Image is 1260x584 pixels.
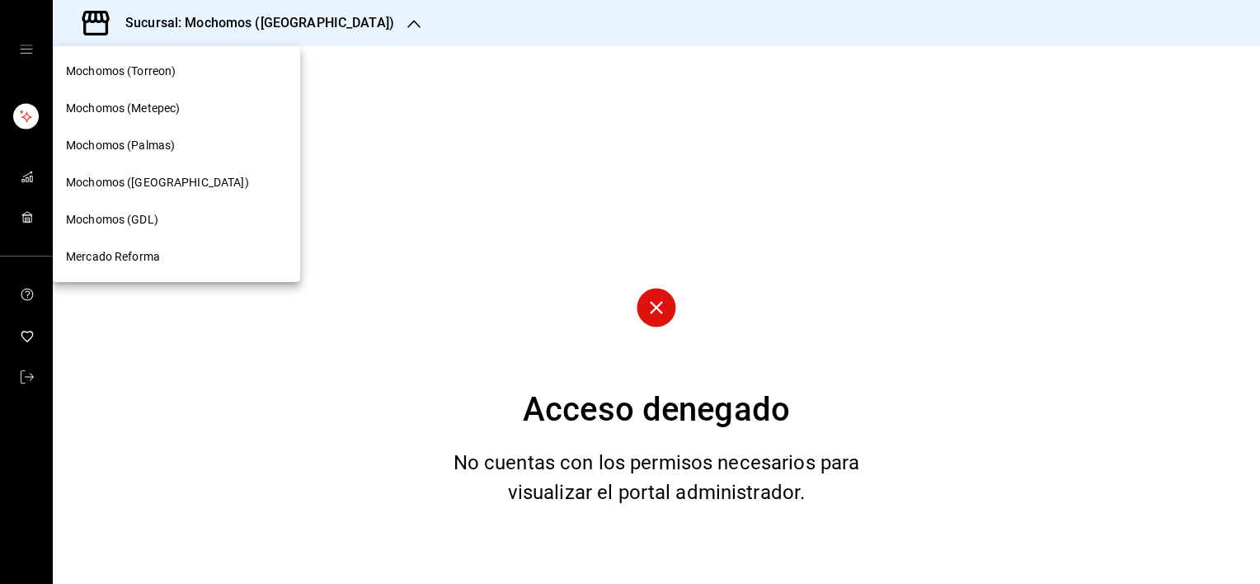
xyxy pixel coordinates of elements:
span: Mochomos (GDL) [66,211,158,228]
span: Mochomos (Metepec) [66,100,180,117]
span: Mochomos ([GEOGRAPHIC_DATA]) [66,174,249,191]
div: Mochomos (Palmas) [53,127,300,164]
div: Mochomos ([GEOGRAPHIC_DATA]) [53,164,300,201]
span: Mochomos (Palmas) [66,137,175,154]
span: Mochomos (Torreon) [66,63,176,80]
div: Mochomos (Metepec) [53,90,300,127]
div: Mochomos (GDL) [53,201,300,238]
div: Mercado Reforma [53,238,300,276]
div: Mochomos (Torreon) [53,53,300,90]
span: Mercado Reforma [66,248,160,266]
